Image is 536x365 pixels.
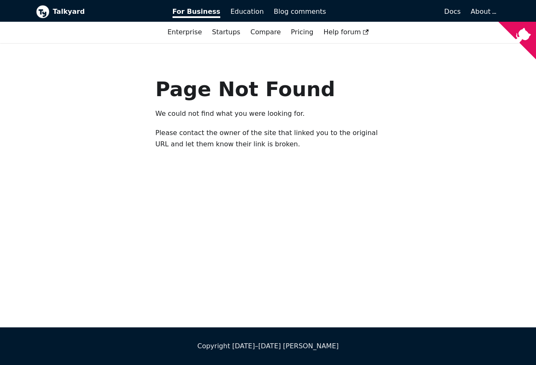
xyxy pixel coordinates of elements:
[318,25,374,39] a: Help forum
[471,8,495,15] a: About
[269,5,331,19] a: Blog comments
[225,5,269,19] a: Education
[286,25,319,39] a: Pricing
[36,5,49,18] img: Talkyard logo
[323,28,368,36] span: Help forum
[155,77,381,102] h1: Page Not Found
[331,5,466,19] a: Docs
[155,128,381,150] p: Please contact the owner of the site that linked you to the original URL and let them know their ...
[250,28,281,36] a: Compare
[162,25,207,39] a: Enterprise
[53,6,161,17] b: Talkyard
[167,5,226,19] a: For Business
[36,5,161,18] a: Talkyard logoTalkyard
[230,8,264,15] span: Education
[207,25,245,39] a: Startups
[36,341,500,352] div: Copyright [DATE]–[DATE] [PERSON_NAME]
[274,8,326,15] span: Blog comments
[155,108,381,119] p: We could not find what you were looking for.
[444,8,461,15] span: Docs
[173,8,221,18] span: For Business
